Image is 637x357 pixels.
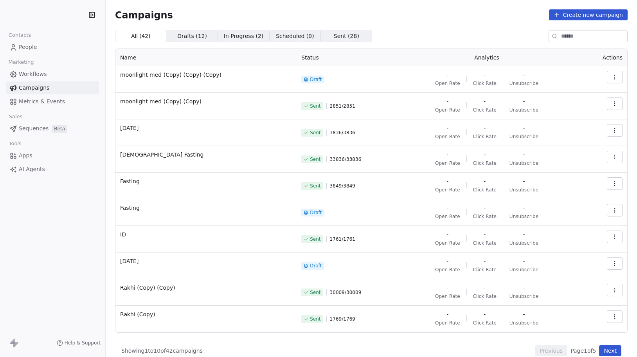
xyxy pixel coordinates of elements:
[523,97,525,105] span: -
[310,263,322,269] span: Draft
[276,32,314,40] span: Scheduled ( 0 )
[52,125,67,133] span: Beta
[523,177,525,185] span: -
[523,284,525,292] span: -
[473,107,497,113] span: Click Rate
[310,156,320,162] span: Sent
[6,41,99,54] a: People
[6,81,99,94] a: Campaigns
[579,49,627,66] th: Actions
[523,231,525,238] span: -
[310,289,320,296] span: Sent
[5,111,26,123] span: Sales
[509,160,538,166] span: Unsubscribe
[473,240,497,246] span: Click Rate
[310,209,322,216] span: Draft
[523,124,525,132] span: -
[120,204,292,212] span: Fasting
[509,107,538,113] span: Unsubscribe
[121,347,203,355] span: Showing 1 to 10 of 42 campaigns
[120,310,292,318] span: Rakhi (Copy)
[484,204,486,212] span: -
[120,284,292,292] span: Rakhi (Copy) (Copy)
[330,183,355,189] span: 3849 / 3849
[435,187,460,193] span: Open Rate
[19,165,45,173] span: AI Agents
[177,32,207,40] span: Drafts ( 12 )
[509,293,538,299] span: Unsubscribe
[484,257,486,265] span: -
[484,310,486,318] span: -
[19,151,32,160] span: Apps
[435,240,460,246] span: Open Rate
[484,124,486,132] span: -
[523,204,525,212] span: -
[473,80,497,87] span: Click Rate
[330,289,362,296] span: 30009 / 30009
[330,103,355,109] span: 2851 / 2851
[484,284,486,292] span: -
[310,236,320,242] span: Sent
[224,32,264,40] span: In Progress ( 2 )
[523,310,525,318] span: -
[473,160,497,166] span: Click Rate
[330,316,355,322] span: 1769 / 1769
[509,213,538,220] span: Unsubscribe
[435,293,460,299] span: Open Rate
[446,231,448,238] span: -
[484,97,486,105] span: -
[523,71,525,79] span: -
[509,133,538,140] span: Unsubscribe
[120,151,292,159] span: [DEMOGRAPHIC_DATA] Fasting
[57,340,101,346] a: Help & Support
[523,151,525,159] span: -
[535,345,567,356] button: Previous
[446,284,448,292] span: -
[19,97,65,106] span: Metrics & Events
[19,84,49,92] span: Campaigns
[446,310,448,318] span: -
[509,240,538,246] span: Unsubscribe
[115,49,297,66] th: Name
[120,124,292,132] span: [DATE]
[120,257,292,265] span: [DATE]
[509,80,538,87] span: Unsubscribe
[115,9,173,20] span: Campaigns
[509,320,538,326] span: Unsubscribe
[6,122,99,135] a: SequencesBeta
[5,138,25,150] span: Tools
[6,95,99,108] a: Metrics & Events
[446,151,448,159] span: -
[334,32,359,40] span: Sent ( 28 )
[19,43,37,51] span: People
[484,71,486,79] span: -
[446,257,448,265] span: -
[310,76,322,83] span: Draft
[5,56,37,68] span: Marketing
[435,267,460,273] span: Open Rate
[570,347,596,355] span: Page 1 of 5
[435,320,460,326] span: Open Rate
[120,97,292,105] span: moonlight med (Copy) (Copy)
[330,236,355,242] span: 1761 / 1761
[435,133,460,140] span: Open Rate
[435,80,460,87] span: Open Rate
[435,160,460,166] span: Open Rate
[446,204,448,212] span: -
[446,71,448,79] span: -
[435,213,460,220] span: Open Rate
[446,124,448,132] span: -
[330,156,362,162] span: 33836 / 33836
[6,149,99,162] a: Apps
[484,231,486,238] span: -
[484,177,486,185] span: -
[6,68,99,81] a: Workflows
[435,107,460,113] span: Open Rate
[599,345,621,356] button: Next
[310,183,320,189] span: Sent
[19,124,49,133] span: Sequences
[509,187,538,193] span: Unsubscribe
[5,29,34,41] span: Contacts
[473,187,497,193] span: Click Rate
[120,71,292,79] span: moonlight med (Copy) (Copy) (Copy)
